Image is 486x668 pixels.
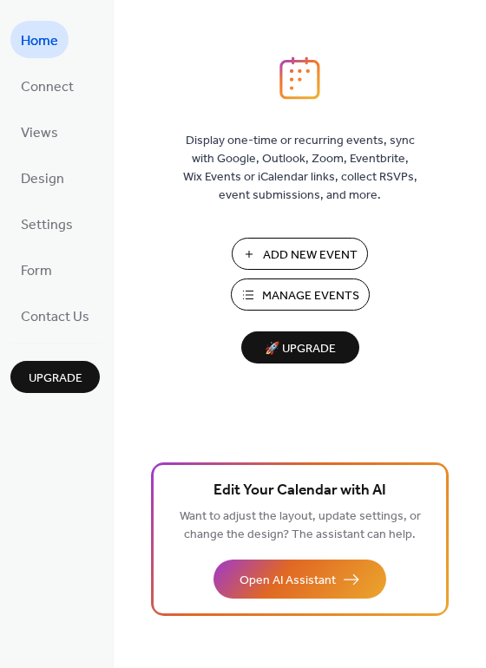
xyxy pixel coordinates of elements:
[21,74,74,101] span: Connect
[279,56,319,100] img: logo_icon.svg
[10,361,100,393] button: Upgrade
[21,120,58,147] span: Views
[10,251,62,288] a: Form
[10,297,100,334] a: Contact Us
[232,238,368,270] button: Add New Event
[180,505,421,547] span: Want to adjust the layout, update settings, or change the design? The assistant can help.
[10,67,84,104] a: Connect
[10,21,69,58] a: Home
[183,132,417,205] span: Display one-time or recurring events, sync with Google, Outlook, Zoom, Eventbrite, Wix Events or ...
[21,166,64,193] span: Design
[240,572,336,590] span: Open AI Assistant
[213,479,386,503] span: Edit Your Calendar with AI
[21,28,58,55] span: Home
[21,304,89,331] span: Contact Us
[10,205,83,242] a: Settings
[10,159,75,196] a: Design
[21,258,52,285] span: Form
[21,212,73,239] span: Settings
[29,370,82,388] span: Upgrade
[262,287,359,305] span: Manage Events
[213,560,386,599] button: Open AI Assistant
[10,113,69,150] a: Views
[231,278,370,311] button: Manage Events
[252,337,349,361] span: 🚀 Upgrade
[241,331,359,363] button: 🚀 Upgrade
[263,246,358,265] span: Add New Event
